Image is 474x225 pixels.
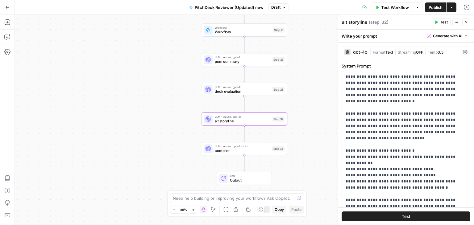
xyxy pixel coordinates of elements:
[428,50,438,55] span: Temp
[393,49,398,55] span: |
[385,50,393,55] span: Text
[369,19,389,25] span: ( step_32 )
[215,29,271,35] span: Workflow
[202,112,287,126] div: LLM · Azure: gpt-4oalt storylineStep 32
[272,57,285,62] div: Step 36
[268,3,289,11] button: Draft
[429,4,443,10] span: Publish
[180,207,187,212] span: 89%
[272,206,286,214] button: Copy
[381,4,409,10] span: Test Workflow
[402,213,410,219] span: Test
[291,207,301,212] span: Paste
[202,142,287,155] div: LLM · Azure: gpt-4o-minicompilerStep 34
[342,19,367,25] textarea: alt storyline
[440,19,448,25] span: Test
[243,37,245,53] g: Edge from step_21 to step_36
[373,50,385,55] span: Format
[271,5,281,10] span: Draft
[202,83,287,96] div: LLM · Azure: gpt-4odeck evaluationStep 28
[342,63,470,69] label: System Prompt
[215,88,270,94] span: deck evaluation
[372,2,413,12] button: Test Workflow
[202,172,287,185] div: EndOutput
[433,33,462,39] span: Generate with AI
[230,178,267,183] span: Output
[289,206,304,214] button: Paste
[438,50,443,55] span: 0.5
[272,146,285,151] div: Step 34
[425,32,470,40] button: Generate with AI
[342,211,470,221] button: Test
[425,2,446,12] button: Publish
[243,66,245,82] g: Edge from step_36 to step_28
[195,4,264,10] span: PitchDeck Reviewer (Updated) new
[215,55,270,59] span: LLM · Azure: gpt-4o
[416,50,423,55] span: OFF
[243,125,245,141] g: Edge from step_32 to step_34
[243,7,245,23] g: Edge from start to step_21
[215,148,270,153] span: compiler
[272,117,285,121] div: Step 32
[275,207,284,212] span: Copy
[215,118,270,124] span: alt storyline
[398,50,416,55] span: Streaming
[338,30,474,42] div: Write your prompt
[273,28,285,33] div: Step 21
[215,85,270,89] span: LLM · Azure: gpt-4o
[185,2,267,12] button: PitchDeck Reviewer (Updated) new
[202,53,287,66] div: LLM · Azure: gpt-4opcm summaryStep 36
[370,49,373,55] span: |
[202,23,287,37] div: WorkflowWorkflowStep 21
[215,25,271,30] span: Workflow
[432,18,451,26] button: Test
[243,155,245,171] g: Edge from step_34 to end
[423,49,428,55] span: |
[272,87,285,92] div: Step 28
[215,114,270,119] span: LLM · Azure: gpt-4o
[230,174,267,178] span: End
[215,144,270,148] span: LLM · Azure: gpt-4o-mini
[243,96,245,112] g: Edge from step_28 to step_32
[215,59,270,64] span: pcm summary
[353,50,367,54] div: gpt-4o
